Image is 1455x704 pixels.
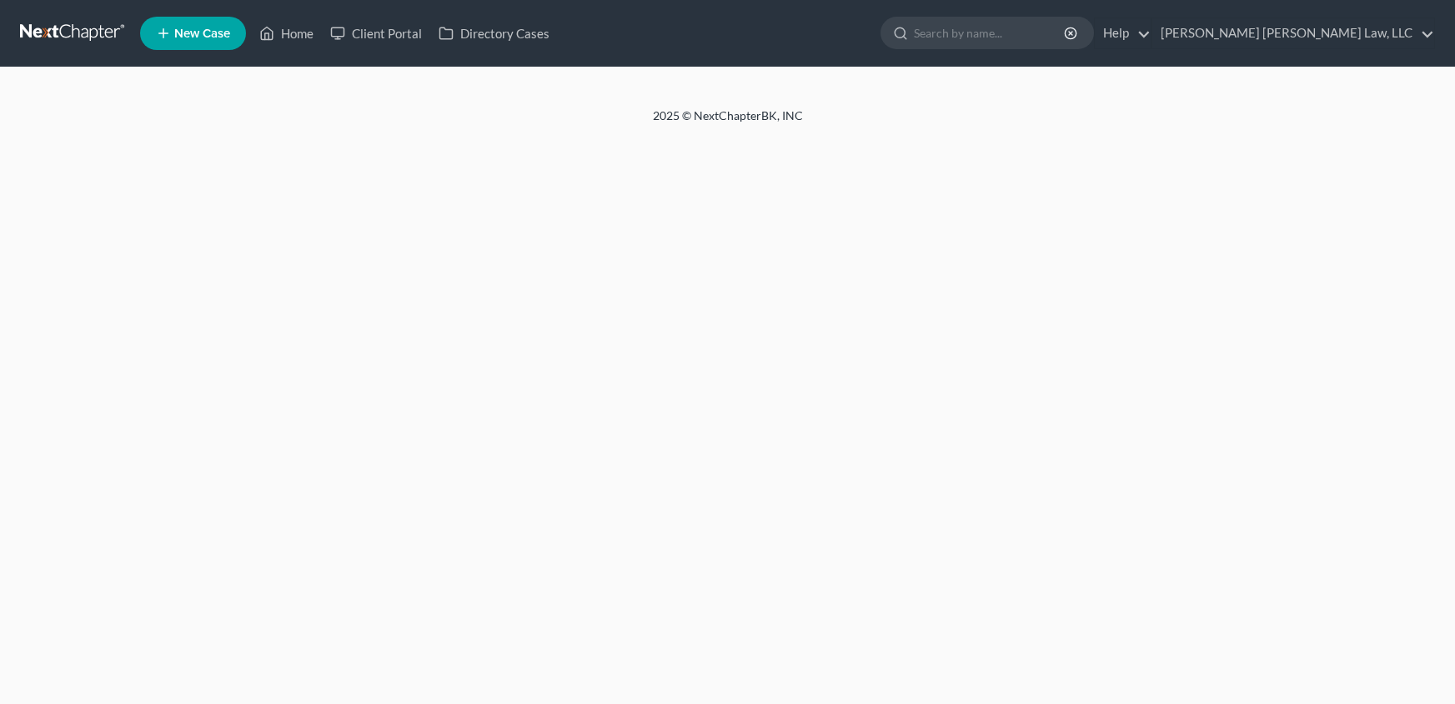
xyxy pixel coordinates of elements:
a: [PERSON_NAME] [PERSON_NAME] Law, LLC [1152,18,1434,48]
input: Search by name... [914,17,1066,48]
a: Home [251,18,322,48]
a: Client Portal [322,18,430,48]
a: Directory Cases [430,18,558,48]
span: New Case [174,27,230,40]
a: Help [1095,18,1151,48]
div: 2025 © NextChapterBK, INC [253,107,1203,137]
